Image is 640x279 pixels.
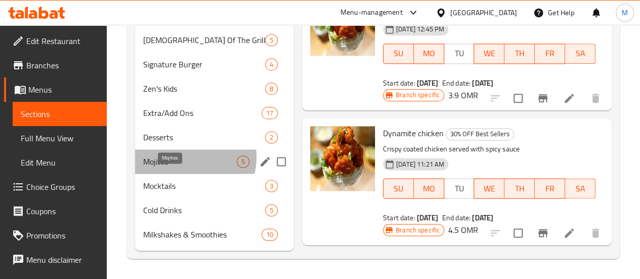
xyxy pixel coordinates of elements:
[383,126,444,141] span: Dynamite chicken
[507,88,529,109] span: Select to update
[583,86,608,110] button: delete
[143,58,265,70] div: Signature Burger
[13,102,107,126] a: Sections
[450,7,517,18] div: [GEOGRAPHIC_DATA]
[135,198,294,222] div: Cold Drinks5
[383,44,414,64] button: SU
[444,178,475,198] button: TU
[383,211,415,224] span: Start date:
[265,180,278,192] div: items
[266,181,277,191] span: 3
[392,24,448,34] span: [DATE] 12:45 PM
[448,181,471,196] span: TU
[418,46,440,61] span: MO
[265,131,278,143] div: items
[28,84,99,96] span: Menus
[4,248,107,272] a: Menu disclaimer
[444,44,475,64] button: TU
[448,223,478,237] h6: 4.5 OMR
[135,52,294,76] div: Signature Burger4
[266,133,277,142] span: 2
[4,77,107,102] a: Menus
[383,178,414,198] button: SU
[266,84,277,94] span: 8
[143,155,237,168] span: Mojitos
[340,7,403,19] div: Menu-management
[569,181,591,196] span: SA
[13,126,107,150] a: Full Menu View
[448,88,478,102] h6: 3.9 OMR
[262,108,277,118] span: 17
[21,156,99,169] span: Edit Menu
[442,211,471,224] span: End date:
[4,223,107,248] a: Promotions
[26,59,99,71] span: Branches
[143,131,265,143] span: Desserts
[472,76,493,90] b: [DATE]
[565,178,595,198] button: SA
[414,44,444,64] button: MO
[508,46,531,61] span: TH
[504,178,535,198] button: TH
[258,154,273,169] button: edit
[26,35,99,47] span: Edit Restaurant
[21,108,99,120] span: Sections
[448,46,471,61] span: TU
[4,29,107,53] a: Edit Restaurant
[310,126,375,191] img: Dynamite chicken
[474,178,504,198] button: WE
[4,175,107,199] a: Choice Groups
[265,34,278,46] div: items
[392,160,448,169] span: [DATE] 11:21 AM
[442,76,471,90] span: End date:
[26,205,99,217] span: Coupons
[135,76,294,101] div: Zen's Kids8
[143,83,265,95] span: Zen's Kids
[13,150,107,175] a: Edit Menu
[474,44,504,64] button: WE
[392,90,444,100] span: Branch specific
[266,60,277,69] span: 4
[622,7,628,18] span: M
[383,76,415,90] span: Start date:
[237,157,249,167] span: 5
[531,221,555,245] button: Branch-specific-item
[565,44,595,64] button: SA
[472,211,493,224] b: [DATE]
[143,180,265,192] div: Mocktails
[539,181,561,196] span: FR
[135,28,294,52] div: [DEMOGRAPHIC_DATA] Of The Grill5
[26,229,99,242] span: Promotions
[563,227,575,239] a: Edit menu item
[417,76,438,90] b: [DATE]
[446,128,514,140] span: 30% OFF Best Sellers
[478,46,500,61] span: WE
[262,228,278,241] div: items
[266,35,277,45] span: 5
[535,44,565,64] button: FR
[569,46,591,61] span: SA
[508,181,531,196] span: TH
[237,155,249,168] div: items
[26,181,99,193] span: Choice Groups
[135,149,294,174] div: Mojitos5edit
[26,254,99,266] span: Menu disclaimer
[143,228,262,241] span: Milkshakes & Smoothies
[563,92,575,104] a: Edit menu item
[135,174,294,198] div: Mocktails3
[262,230,277,240] span: 10
[535,178,565,198] button: FR
[539,46,561,61] span: FR
[143,107,262,119] span: Extra/Add Ons
[478,181,500,196] span: WE
[265,83,278,95] div: items
[265,204,278,216] div: items
[135,101,294,125] div: Extra/Add Ons17
[143,34,265,46] div: Zen Of The Grill
[418,181,440,196] span: MO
